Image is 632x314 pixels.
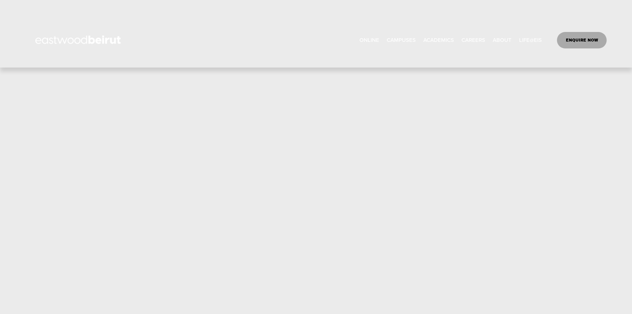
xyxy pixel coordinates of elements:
[387,35,416,45] span: CAMPUSES
[423,35,454,45] a: folder dropdown
[557,32,607,48] a: ENQUIRE NOW
[359,35,379,45] a: ONLINE
[461,35,485,45] a: CAREERS
[387,35,416,45] a: folder dropdown
[519,35,542,45] span: LIFE@EIS
[25,23,133,57] img: EastwoodIS Global Site
[423,35,454,45] span: ACADEMICS
[493,35,512,45] span: ABOUT
[493,35,512,45] a: folder dropdown
[519,35,542,45] a: folder dropdown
